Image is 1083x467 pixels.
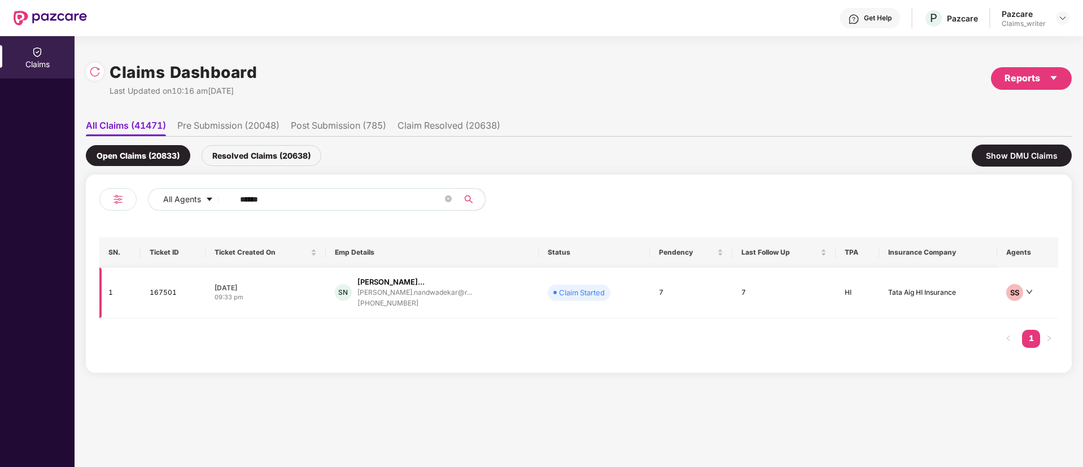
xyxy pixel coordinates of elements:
[99,268,141,318] td: 1
[732,268,836,318] td: 7
[215,293,317,302] div: 09:33 pm
[1040,330,1058,348] button: right
[206,195,213,204] span: caret-down
[1005,71,1058,85] div: Reports
[836,268,879,318] td: HI
[163,193,201,206] span: All Agents
[947,13,978,24] div: Pazcare
[1049,73,1058,82] span: caret-down
[148,188,238,211] button: All Agentscaret-down
[659,248,715,257] span: Pendency
[836,237,879,268] th: TPA
[650,237,733,268] th: Pendency
[202,145,321,166] div: Resolved Claims (20638)
[1005,335,1012,342] span: left
[86,120,166,136] li: All Claims (41471)
[215,248,308,257] span: Ticket Created On
[732,237,836,268] th: Last Follow Up
[398,120,500,136] li: Claim Resolved (20638)
[89,66,101,77] img: svg+xml;base64,PHN2ZyBpZD0iUmVsb2FkLTMyeDMyIiB4bWxucz0iaHR0cDovL3d3dy53My5vcmcvMjAwMC9zdmciIHdpZH...
[1002,19,1046,28] div: Claims_writer
[559,287,605,298] div: Claim Started
[445,194,452,205] span: close-circle
[1006,284,1023,301] div: SS
[177,120,280,136] li: Pre Submission (20048)
[445,195,452,202] span: close-circle
[326,237,539,268] th: Emp Details
[864,14,892,23] div: Get Help
[457,188,486,211] button: search
[99,237,141,268] th: SN.
[539,237,649,268] th: Status
[650,268,733,318] td: 7
[291,120,386,136] li: Post Submission (785)
[1040,330,1058,348] li: Next Page
[357,277,425,287] div: [PERSON_NAME]...
[848,14,859,25] img: svg+xml;base64,PHN2ZyBpZD0iSGVscC0zMngzMiIgeG1sbnM9Imh0dHA6Ly93d3cudzMub3JnLzIwMDAvc3ZnIiB3aWR0aD...
[879,268,997,318] td: Tata Aig HI Insurance
[1058,14,1067,23] img: svg+xml;base64,PHN2ZyBpZD0iRHJvcGRvd24tMzJ4MzIiIHhtbG5zPSJodHRwOi8vd3d3LnczLm9yZy8yMDAwL3N2ZyIgd2...
[1026,289,1033,295] span: down
[111,193,125,206] img: svg+xml;base64,PHN2ZyB4bWxucz0iaHR0cDovL3d3dy53My5vcmcvMjAwMC9zdmciIHdpZHRoPSIyNCIgaGVpZ2h0PSIyNC...
[457,195,479,204] span: search
[930,11,937,25] span: P
[86,145,190,166] div: Open Claims (20833)
[879,237,997,268] th: Insurance Company
[215,283,317,293] div: [DATE]
[32,46,43,58] img: svg+xml;base64,PHN2ZyBpZD0iQ2xhaW0iIHhtbG5zPSJodHRwOi8vd3d3LnczLm9yZy8yMDAwL3N2ZyIgd2lkdGg9IjIwIi...
[972,145,1072,167] div: Show DMU Claims
[110,60,257,85] h1: Claims Dashboard
[1022,330,1040,348] li: 1
[741,248,818,257] span: Last Follow Up
[357,289,472,296] div: [PERSON_NAME].nandwadekar@r...
[110,85,257,97] div: Last Updated on 10:16 am[DATE]
[141,268,206,318] td: 167501
[141,237,206,268] th: Ticket ID
[999,330,1018,348] li: Previous Page
[357,298,472,309] div: [PHONE_NUMBER]
[335,284,352,301] div: SN
[1002,8,1046,19] div: Pazcare
[14,11,87,25] img: New Pazcare Logo
[999,330,1018,348] button: left
[206,237,326,268] th: Ticket Created On
[1046,335,1053,342] span: right
[997,237,1059,268] th: Agents
[1022,330,1040,347] a: 1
